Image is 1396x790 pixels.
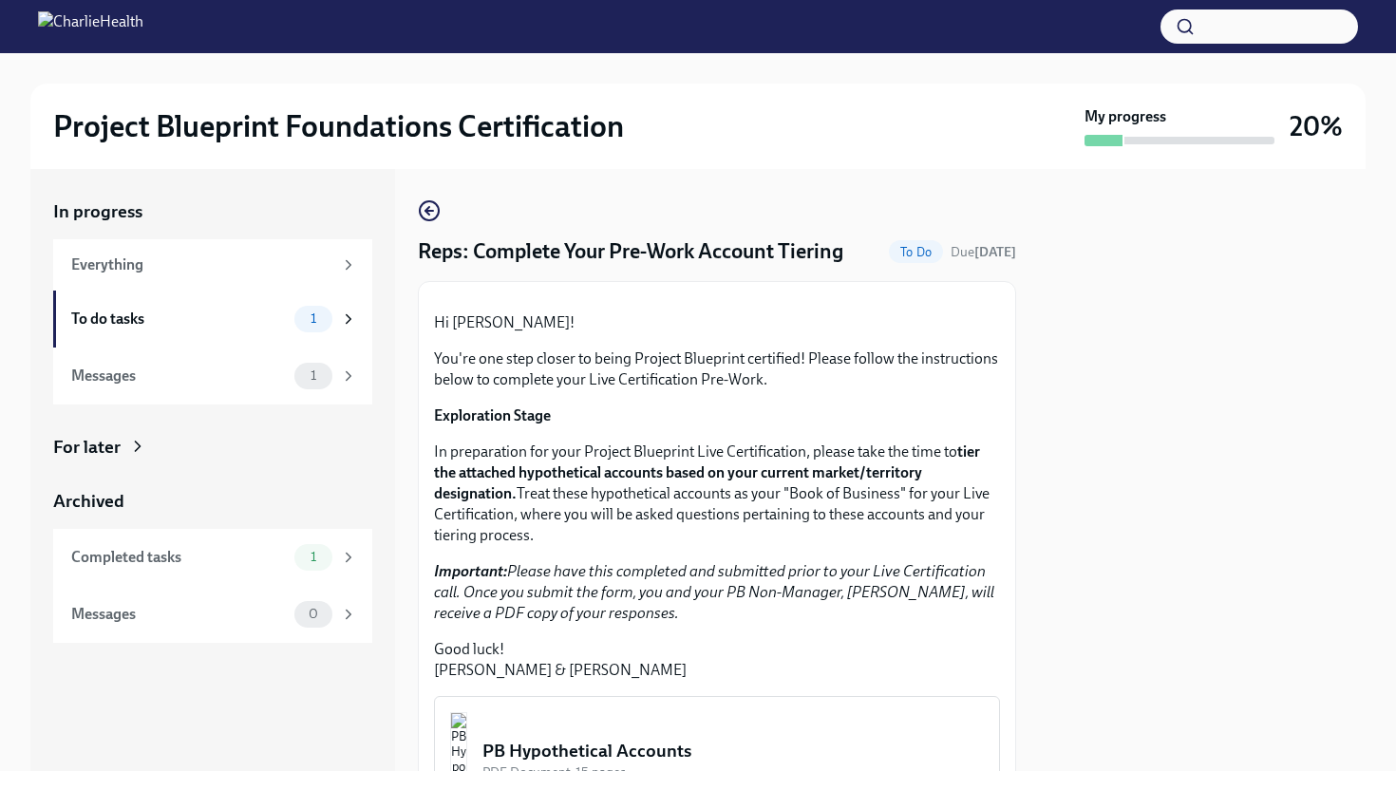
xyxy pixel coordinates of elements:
[71,366,287,386] div: Messages
[299,550,328,564] span: 1
[434,312,1000,333] p: Hi [PERSON_NAME]!
[53,348,372,404] a: Messages1
[434,406,551,424] strong: Exploration Stage
[53,435,372,460] a: For later
[71,309,287,329] div: To do tasks
[53,107,624,145] h2: Project Blueprint Foundations Certification
[53,586,372,643] a: Messages0
[297,607,330,621] span: 0
[53,291,372,348] a: To do tasks1
[434,442,980,502] strong: tier the attached hypothetical accounts based on your current market/territory designation.
[53,199,372,224] a: In progress
[434,442,1000,546] p: In preparation for your Project Blueprint Live Certification, please take the time to Treat these...
[482,763,984,781] div: PDF Document • 15 pages
[38,11,143,42] img: CharlieHealth
[53,529,372,586] a: Completed tasks1
[53,239,372,291] a: Everything
[434,348,1000,390] p: You're one step closer to being Project Blueprint certified! Please follow the instructions below...
[71,604,287,625] div: Messages
[951,244,1016,260] span: Due
[418,237,843,266] h4: Reps: Complete Your Pre-Work Account Tiering
[53,435,121,460] div: For later
[951,243,1016,261] span: September 8th, 2025 12:00
[71,254,332,275] div: Everything
[299,311,328,326] span: 1
[1085,106,1166,127] strong: My progress
[434,562,994,622] em: Please have this completed and submitted prior to your Live Certification call. Once you submit t...
[889,245,943,259] span: To Do
[53,489,372,514] a: Archived
[482,739,984,763] div: PB Hypothetical Accounts
[1290,109,1343,143] h3: 20%
[299,368,328,383] span: 1
[434,639,1000,681] p: Good luck! [PERSON_NAME] & [PERSON_NAME]
[974,244,1016,260] strong: [DATE]
[71,547,287,568] div: Completed tasks
[434,562,507,580] strong: Important:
